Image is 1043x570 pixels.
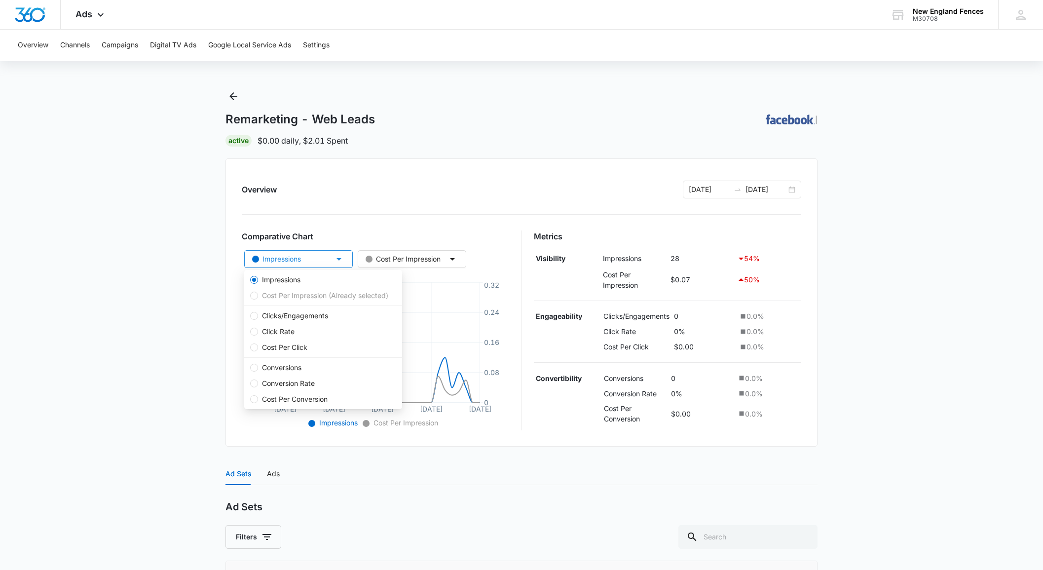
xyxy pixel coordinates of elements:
[689,184,730,195] input: Start date
[225,501,262,513] h2: Ad Sets
[323,405,345,413] tspan: [DATE]
[913,7,984,15] div: account name
[672,339,737,354] td: $0.00
[75,9,92,19] span: Ads
[601,386,669,401] td: Conversion Rate
[317,418,358,427] span: Impressions
[484,368,499,377] tspan: 0.08
[242,230,510,242] h3: Comparative Chart
[208,30,291,61] button: Google Local Service Ads
[734,186,742,193] span: swap-right
[484,308,499,316] tspan: 0.24
[678,525,818,549] input: Search
[18,30,48,61] button: Overview
[672,324,737,339] td: 0%
[358,250,466,268] button: Cost Per Impression
[534,230,802,242] h3: Metrics
[258,290,392,301] span: Cost Per Impression (Already selected)
[258,342,311,353] span: Cost Per Click
[244,250,353,268] button: Impressions
[601,324,672,339] td: Click Rate
[737,409,799,419] div: 0.0 %
[150,30,196,61] button: Digital TV Ads
[60,30,90,61] button: Channels
[737,274,799,286] div: 50 %
[672,309,737,324] td: 0
[267,468,280,479] div: Ads
[258,274,304,285] span: Impressions
[737,253,799,265] div: 54 %
[766,114,815,124] img: FACEBOOK
[536,312,582,320] strong: Engageability
[225,88,241,104] button: Back
[601,401,669,426] td: Cost Per Conversion
[737,388,799,399] div: 0.0 %
[225,468,251,479] div: Ad Sets
[739,326,799,337] div: 0.0 %
[372,418,438,427] span: Cost Per Impression
[669,386,735,401] td: 0%
[469,405,491,413] tspan: [DATE]
[366,254,441,265] div: Cost Per Impression
[536,254,565,263] strong: Visibility
[600,267,668,293] td: Cost Per Impression
[225,112,375,127] h1: Remarketing - Web Leads
[258,135,348,147] p: $0.00 daily , $2.01 Spent
[600,250,668,267] td: Impressions
[258,394,332,405] span: Cost Per Conversion
[739,311,799,321] div: 0.0 %
[745,184,786,195] input: End date
[484,398,488,407] tspan: 0
[258,378,319,389] span: Conversion Rate
[601,309,672,324] td: Clicks/Engagements
[668,267,735,293] td: $0.07
[669,401,735,426] td: $0.00
[258,326,298,337] span: Click Rate
[668,250,735,267] td: 28
[258,310,332,321] span: Clicks/Engagements
[815,114,818,125] p: |
[252,254,301,265] div: Impressions
[303,30,330,61] button: Settings
[601,371,669,386] td: Conversions
[484,338,499,346] tspan: 0.16
[737,373,799,383] div: 0.0 %
[274,405,297,413] tspan: [DATE]
[242,184,277,195] h2: Overview
[601,339,672,354] td: Cost Per Click
[420,405,443,413] tspan: [DATE]
[739,342,799,352] div: 0.0 %
[536,374,582,382] strong: Convertibility
[225,525,281,549] button: Filters
[913,15,984,22] div: account id
[371,405,394,413] tspan: [DATE]
[484,281,499,289] tspan: 0.32
[669,371,735,386] td: 0
[734,186,742,193] span: to
[258,362,305,373] span: Conversions
[225,135,252,147] div: Active
[102,30,138,61] button: Campaigns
